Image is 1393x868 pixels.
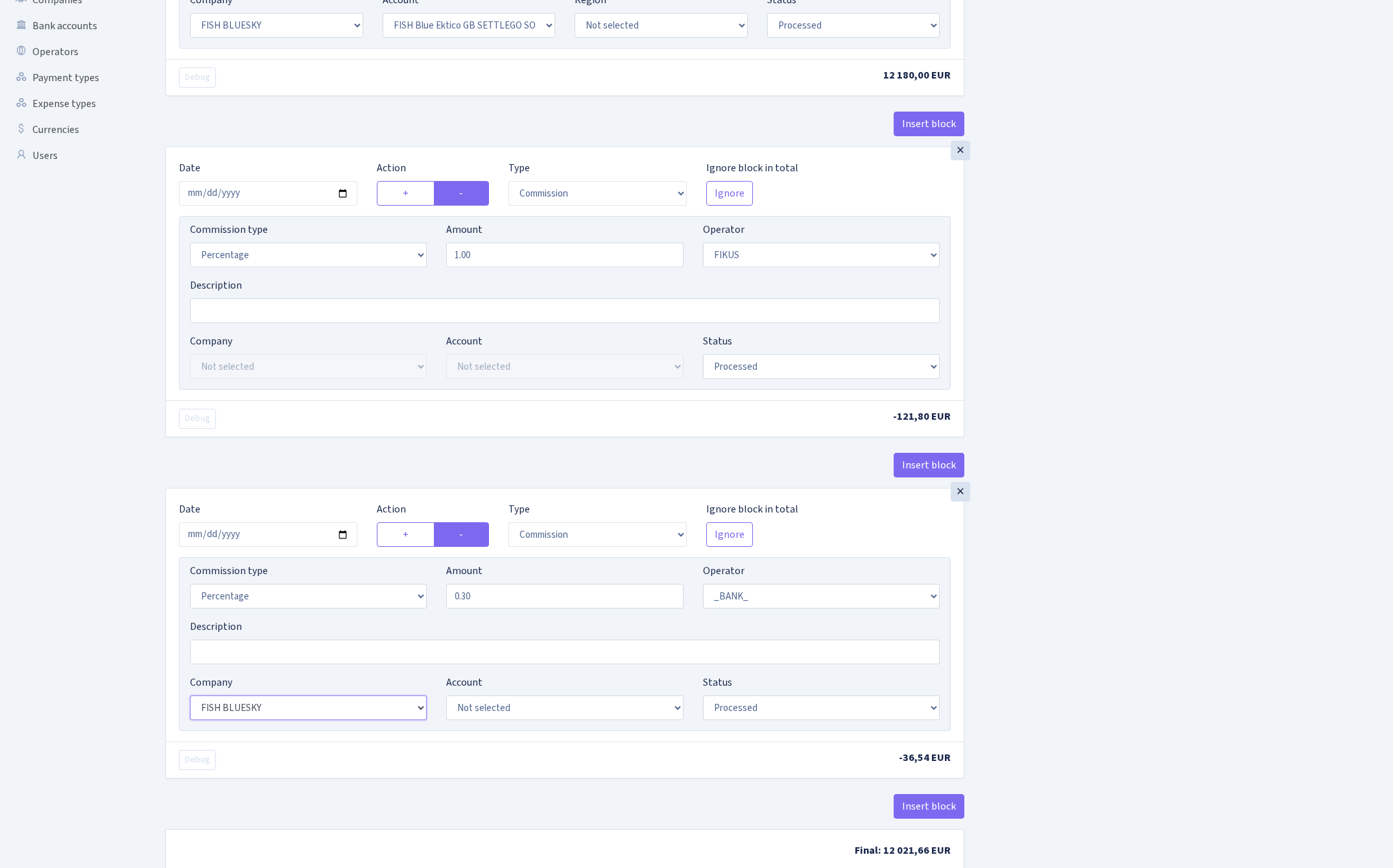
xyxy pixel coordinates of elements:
label: Date [179,160,200,176]
button: Debug [179,67,216,88]
label: Account [446,333,482,349]
label: Type [508,160,530,176]
label: Operator [703,563,744,579]
label: Company [190,675,232,690]
a: Operators [6,39,136,65]
label: Description [190,278,242,293]
label: Ignore block in total [706,160,798,176]
label: Ignore block in total [706,501,798,517]
label: + [377,522,435,547]
button: Ignore [706,522,753,547]
span: -121,80 EUR [893,409,951,424]
label: Commission type [190,222,268,237]
label: Status [703,333,732,349]
button: Insert block [894,453,964,477]
a: Expense types [6,91,136,117]
label: Type [508,501,530,517]
label: Account [446,675,482,690]
label: + [377,181,435,206]
button: Insert block [894,112,964,136]
label: Company [190,333,232,349]
div: × [951,141,970,160]
span: Final: 12 021,66 EUR [855,843,951,858]
label: Operator [703,222,744,237]
span: 12 180,00 EUR [883,68,951,82]
a: Currencies [6,117,136,143]
a: Payment types [6,65,136,91]
label: Status [703,675,732,690]
span: -36,54 EUR [899,751,951,765]
label: Commission type [190,563,268,579]
label: Amount [446,563,482,579]
div: × [951,482,970,501]
a: Users [6,143,136,169]
button: Ignore [706,181,753,206]
label: Description [190,619,242,634]
button: Insert block [894,794,964,819]
label: Action [377,501,406,517]
label: Date [179,501,200,517]
button: Debug [179,750,216,770]
label: - [434,522,490,547]
label: - [434,181,490,206]
label: Amount [446,222,482,237]
button: Debug [179,409,216,429]
a: Bank accounts [6,13,136,39]
label: Action [377,160,406,176]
